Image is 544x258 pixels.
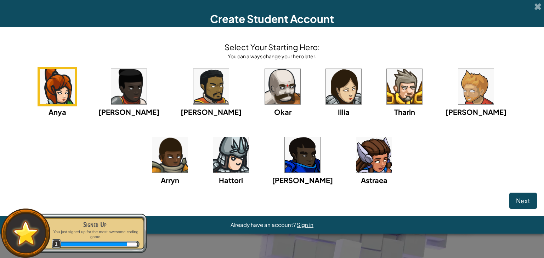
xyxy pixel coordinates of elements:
[213,137,249,172] img: portrait.png
[98,107,159,116] span: [PERSON_NAME]
[394,107,415,116] span: Tharin
[274,107,291,116] span: Okar
[181,107,242,116] span: [PERSON_NAME]
[272,176,333,184] span: [PERSON_NAME]
[446,107,506,116] span: [PERSON_NAME]
[193,69,229,104] img: portrait.png
[516,197,530,205] span: Next
[509,193,537,209] button: Next
[40,69,75,104] img: portrait.png
[161,176,179,184] span: Arryn
[231,221,297,228] span: Already have an account?
[210,12,334,25] span: Create Student Account
[265,69,300,104] img: portrait.png
[50,229,140,240] p: You just signed up for the most awesome coding game.
[285,137,320,172] img: portrait.png
[152,137,188,172] img: portrait.png
[361,176,387,184] span: Astraea
[225,41,320,53] h4: Select Your Starting Hero:
[297,221,313,228] a: Sign in
[10,217,42,249] img: default.png
[225,53,320,60] div: You can always change your hero later.
[387,69,422,104] img: portrait.png
[52,239,61,249] span: 1
[458,69,494,104] img: portrait.png
[356,137,392,172] img: portrait.png
[49,107,66,116] span: Anya
[326,69,361,104] img: portrait.png
[111,69,147,104] img: portrait.png
[50,219,140,229] div: Signed Up
[338,107,350,116] span: Illia
[219,176,243,184] span: Hattori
